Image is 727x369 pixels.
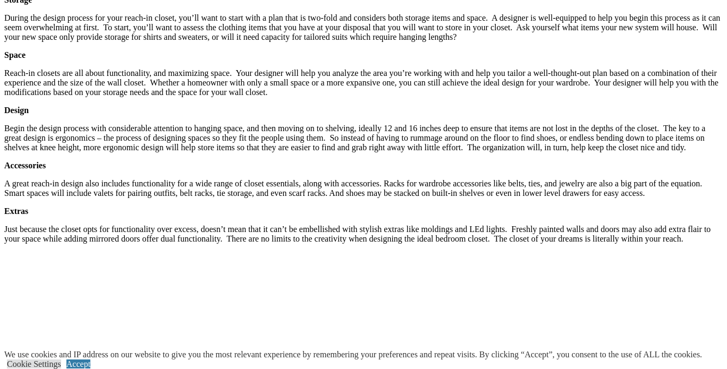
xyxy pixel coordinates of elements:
[4,68,723,97] p: Reach-in closets are all about functionality, and maximizing space. Your designer will help you a...
[4,50,26,59] strong: Space
[4,106,29,115] strong: Design
[4,179,723,198] p: A great reach-in design also includes functionality for a wide range of closet essentials, along ...
[66,359,90,368] a: Accept
[7,359,61,368] a: Cookie Settings
[4,124,723,152] p: Begin the design process with considerable attention to hanging space, and then moving on to shel...
[4,13,723,42] p: During the design process for your reach-in closet, you’ll want to start with a plan that is two-...
[4,161,46,170] strong: Accessories
[4,207,28,216] strong: Extras
[4,350,702,359] div: We use cookies and IP address on our website to give you the most relevant experience by remember...
[4,225,723,244] p: Just because the closet opts for functionality over excess, doesn’t mean that it can’t be embelli...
